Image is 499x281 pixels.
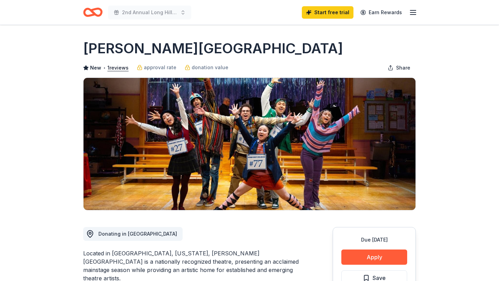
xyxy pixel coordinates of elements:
a: Start free trial [302,6,353,19]
div: Due [DATE] [341,236,407,244]
span: Share [396,64,410,72]
span: • [103,65,106,71]
a: Home [83,4,103,20]
span: Donating in [GEOGRAPHIC_DATA] [98,231,177,237]
button: 1reviews [107,64,129,72]
span: donation value [192,63,228,72]
span: 2nd Annual Long Hill Education Foundation Gala Fundraiser [122,8,177,17]
h1: [PERSON_NAME][GEOGRAPHIC_DATA] [83,39,343,58]
button: 2nd Annual Long Hill Education Foundation Gala Fundraiser [108,6,191,19]
span: New [90,64,101,72]
button: Share [382,61,416,75]
a: approval rate [137,63,176,72]
img: Image for George Street Playhouse [84,78,415,210]
a: donation value [185,63,228,72]
button: Apply [341,250,407,265]
a: Earn Rewards [356,6,406,19]
span: approval rate [144,63,176,72]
